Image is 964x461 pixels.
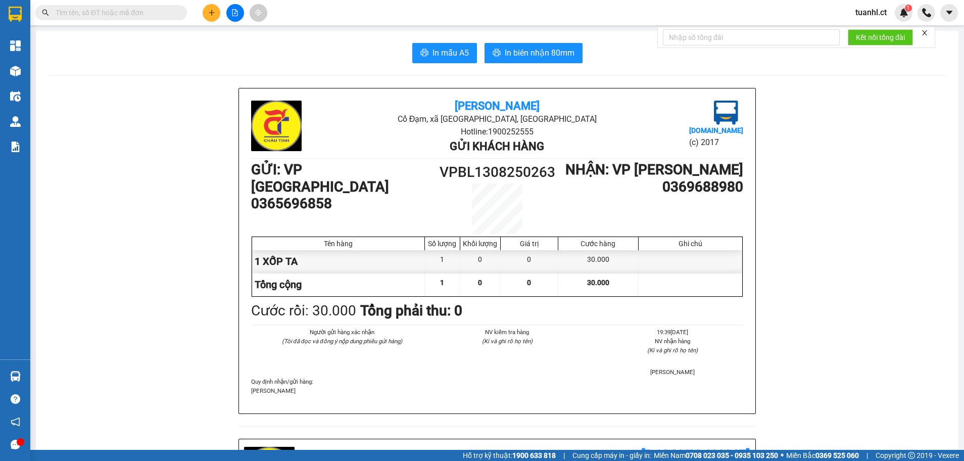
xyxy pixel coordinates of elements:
[460,250,501,273] div: 0
[252,250,425,273] div: 1 XỐP TA
[786,450,859,461] span: Miền Bắc
[908,452,915,459] span: copyright
[455,100,540,112] b: [PERSON_NAME]
[208,9,215,16] span: plus
[420,49,428,58] span: printer
[906,5,910,12] span: 1
[561,240,636,248] div: Cước hàng
[572,450,651,461] span: Cung cấp máy in - giấy in:
[463,240,498,248] div: Khối lượng
[945,8,954,17] span: caret-down
[333,125,661,138] li: Hotline: 1900252555
[689,126,743,134] b: [DOMAIN_NAME]
[251,101,302,151] img: logo.jpg
[412,43,477,63] button: printerIn mẫu A5
[333,113,661,125] li: Cổ Đạm, xã [GEOGRAPHIC_DATA], [GEOGRAPHIC_DATA]
[558,250,639,273] div: 30.000
[437,328,577,337] li: NV kiểm tra hàng
[602,328,743,337] li: 19:39[DATE]
[250,4,267,22] button: aim
[602,337,743,346] li: NV nhận hàng
[905,5,912,12] sup: 1
[255,240,422,248] div: Tên hàng
[478,279,482,287] span: 0
[251,161,389,195] b: GỬI : VP [GEOGRAPHIC_DATA]
[921,29,928,36] span: close
[231,9,238,16] span: file-add
[11,440,20,449] span: message
[559,178,743,196] h1: 0369688980
[856,32,905,43] span: Kết nối tổng đài
[450,140,544,153] b: Gửi khách hàng
[255,9,262,16] span: aim
[10,371,21,382] img: warehouse-icon
[203,4,220,22] button: plus
[815,451,859,459] strong: 0369 525 060
[922,8,931,17] img: phone-icon
[255,279,302,291] span: Tổng cộng
[647,347,698,354] i: (Kí và ghi rõ họ tên)
[485,43,583,63] button: printerIn biên nhận 80mm
[11,394,20,404] span: question-circle
[436,161,559,183] h1: VPBL1308250263
[505,47,574,59] span: In biên nhận 80mm
[714,101,738,125] img: logo.jpg
[940,4,958,22] button: caret-down
[271,328,412,337] li: Người gửi hàng xác nhận
[482,338,533,345] i: (Kí và ghi rõ họ tên)
[360,302,462,319] b: Tổng phải thu: 0
[10,116,21,127] img: warehouse-icon
[563,450,565,461] span: |
[251,377,743,395] div: Quy định nhận/gửi hàng :
[866,450,868,461] span: |
[503,240,555,248] div: Giá trị
[251,300,356,322] div: Cước rồi : 30.000
[501,250,558,273] div: 0
[282,338,402,345] i: (Tôi đã đọc và đồng ý nộp dung phiếu gửi hàng)
[848,29,913,45] button: Kết nối tổng đài
[42,9,49,16] span: search
[686,451,778,459] strong: 0708 023 035 - 0935 103 250
[781,453,784,457] span: ⚪️
[493,49,501,58] span: printer
[10,66,21,76] img: warehouse-icon
[10,91,21,102] img: warehouse-icon
[663,29,840,45] input: Nhập số tổng đài
[641,240,740,248] div: Ghi chú
[587,279,609,287] span: 30.000
[11,417,20,427] span: notification
[689,136,743,149] li: (c) 2017
[565,161,743,178] b: NHẬN : VP [PERSON_NAME]
[9,7,22,22] img: logo-vxr
[654,450,778,461] span: Miền Nam
[226,4,244,22] button: file-add
[847,6,895,19] span: tuanhl.ct
[10,142,21,152] img: solution-icon
[432,47,469,59] span: In mẫu A5
[899,8,908,17] img: icon-new-feature
[602,367,743,377] li: [PERSON_NAME]
[251,195,436,212] h1: 0365696858
[463,450,556,461] span: Hỗ trợ kỹ thuật:
[512,451,556,459] strong: 1900 633 818
[425,250,460,273] div: 1
[10,40,21,51] img: dashboard-icon
[56,7,175,18] input: Tìm tên, số ĐT hoặc mã đơn
[427,240,457,248] div: Số lượng
[251,386,743,395] p: [PERSON_NAME]
[527,279,531,287] span: 0
[440,279,444,287] span: 1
